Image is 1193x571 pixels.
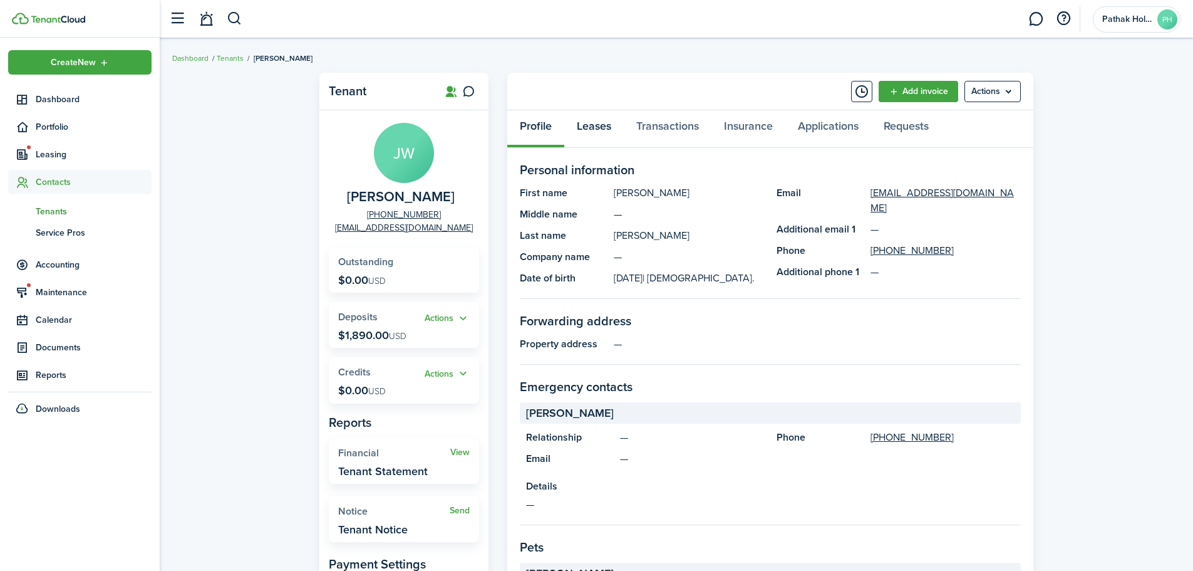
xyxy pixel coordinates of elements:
[36,93,152,106] span: Dashboard
[620,430,764,445] panel-main-description: —
[879,81,958,102] a: Add invoice
[347,189,455,205] span: Johnathan Wright
[777,222,864,237] panel-main-title: Additional email 1
[368,275,386,288] span: USD
[36,205,152,218] span: Tenants
[329,84,429,98] panel-main-title: Tenant
[338,448,450,459] widget-stats-title: Financial
[777,430,864,445] panel-main-title: Phone
[368,385,386,398] span: USD
[36,226,152,239] span: Service Pros
[8,50,152,75] button: Open menu
[614,186,764,201] panel-main-description: [PERSON_NAME]
[520,228,607,243] panel-main-title: Last name
[36,258,152,271] span: Accounting
[8,363,152,387] a: Reports
[338,254,393,269] span: Outstanding
[8,201,152,222] a: Tenants
[425,312,470,326] button: Open menu
[425,367,470,381] button: Actions
[1024,3,1048,35] a: Messaging
[36,120,152,134] span: Portfolio
[367,208,441,221] a: [PHONE_NUMBER]
[614,337,1021,352] panel-main-description: —
[338,384,386,397] p: $0.00
[329,413,479,432] panel-main-subtitle: Reports
[1157,9,1177,29] avatar-text: PH
[254,53,312,64] span: [PERSON_NAME]
[338,310,378,324] span: Deposits
[624,110,711,148] a: Transactions
[36,313,152,327] span: Calendar
[870,243,954,258] a: [PHONE_NUMBER]
[1102,15,1152,24] span: Pathak Holding LLC
[425,367,470,381] button: Open menu
[1053,8,1074,29] button: Open resource center
[851,81,872,102] button: Timeline
[614,207,764,222] panel-main-description: —
[520,207,607,222] panel-main-title: Middle name
[777,265,864,280] panel-main-title: Additional phone 1
[8,87,152,112] a: Dashboard
[520,160,1021,179] panel-main-section-title: Personal information
[12,13,29,24] img: TenantCloud
[389,330,406,343] span: USD
[870,186,1021,216] a: [EMAIL_ADDRESS][DOMAIN_NAME]
[526,479,1015,494] panel-main-title: Details
[450,506,470,516] a: Send
[172,53,209,64] a: Dashboard
[335,221,473,234] a: [EMAIL_ADDRESS][DOMAIN_NAME]
[711,110,785,148] a: Insurance
[227,8,242,29] button: Search
[194,3,218,35] a: Notifications
[777,186,864,216] panel-main-title: Email
[526,405,614,422] span: [PERSON_NAME]
[614,271,764,286] panel-main-description: [DATE]
[871,110,941,148] a: Requests
[520,312,1021,330] panel-main-section-title: Forwarding address
[564,110,624,148] a: Leases
[526,451,614,466] panel-main-title: Email
[450,448,470,458] a: View
[36,148,152,161] span: Leasing
[643,271,755,285] span: | [DEMOGRAPHIC_DATA].
[614,249,764,265] panel-main-description: —
[36,402,80,416] span: Downloads
[520,377,1021,396] panel-main-section-title: Emergency contacts
[338,274,386,286] p: $0.00
[338,506,450,517] widget-stats-title: Notice
[526,497,1015,512] panel-main-description: —
[777,243,864,258] panel-main-title: Phone
[36,175,152,189] span: Contacts
[785,110,871,148] a: Applications
[8,222,152,243] a: Service Pros
[338,523,408,536] widget-stats-description: Tenant Notice
[338,365,371,379] span: Credits
[217,53,244,64] a: Tenants
[338,329,406,342] p: $1,890.00
[425,312,470,326] button: Actions
[520,271,607,286] panel-main-title: Date of birth
[36,286,152,299] span: Maintenance
[520,337,607,352] panel-main-title: Property address
[964,81,1021,102] button: Open menu
[374,123,434,183] avatar-text: JW
[526,430,614,445] panel-main-title: Relationship
[31,16,85,23] img: TenantCloud
[165,7,189,31] button: Open sidebar
[520,538,1021,557] panel-main-section-title: Pets
[520,249,607,265] panel-main-title: Company name
[870,430,954,445] a: [PHONE_NUMBER]
[964,81,1021,102] menu-btn: Actions
[520,186,607,201] panel-main-title: First name
[338,465,428,478] widget-stats-description: Tenant Statement
[614,228,764,243] panel-main-description: [PERSON_NAME]
[51,58,96,67] span: Create New
[36,341,152,354] span: Documents
[36,369,152,382] span: Reports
